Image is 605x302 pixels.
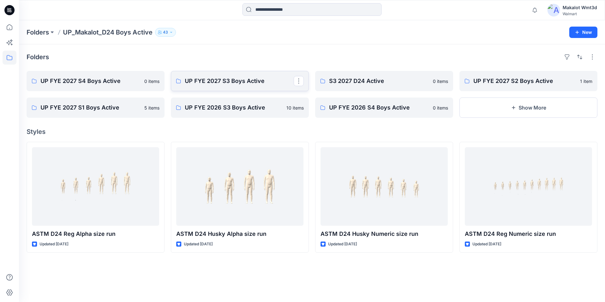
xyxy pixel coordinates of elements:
[472,241,501,248] p: Updated [DATE]
[459,71,597,91] a: UP FYE 2027 S2 Boys Active1 item
[176,147,303,226] a: ASTM D24 Husky Alpha size run
[459,98,597,118] button: Show More
[41,103,140,112] p: UP FYE 2027 S1 Boys Active
[473,77,576,85] p: UP FYE 2027 S2 Boys Active
[433,78,448,85] p: 0 items
[465,147,592,226] a: ASTM D24 Reg Numeric size run
[144,78,159,85] p: 0 items
[144,104,159,111] p: 5 items
[433,104,448,111] p: 0 items
[27,53,49,61] h4: Folders
[32,230,159,238] p: ASTM D24 Reg Alpha size run
[184,241,213,248] p: Updated [DATE]
[329,103,429,112] p: UP FYE 2026 S4 Boys Active
[27,98,165,118] a: UP FYE 2027 S1 Boys Active5 items
[465,230,592,238] p: ASTM D24 Reg Numeric size run
[563,4,597,11] div: Makalot Wmt3d
[328,241,357,248] p: Updated [DATE]
[329,77,429,85] p: S3 2027 D24 Active
[580,78,592,85] p: 1 item
[185,103,283,112] p: UP FYE 2026 S3 Boys Active
[185,77,294,85] p: UP FYE 2027 S3 Boys Active
[27,128,597,135] h4: Styles
[63,28,153,37] p: UP_Makalot_D24 Boys Active
[321,147,448,226] a: ASTM D24 Husky Numeric size run
[315,71,453,91] a: S3 2027 D24 Active0 items
[563,11,597,16] div: Walmart
[163,29,168,36] p: 43
[171,98,309,118] a: UP FYE 2026 S3 Boys Active10 items
[32,147,159,226] a: ASTM D24 Reg Alpha size run
[569,27,597,38] button: New
[176,230,303,238] p: ASTM D24 Husky Alpha size run
[547,4,560,16] img: avatar
[27,28,49,37] a: Folders
[41,77,140,85] p: UP FYE 2027 S4 Boys Active
[155,28,176,37] button: 43
[286,104,304,111] p: 10 items
[40,241,68,248] p: Updated [DATE]
[27,71,165,91] a: UP FYE 2027 S4 Boys Active0 items
[315,98,453,118] a: UP FYE 2026 S4 Boys Active0 items
[171,71,309,91] a: UP FYE 2027 S3 Boys Active
[321,230,448,238] p: ASTM D24 Husky Numeric size run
